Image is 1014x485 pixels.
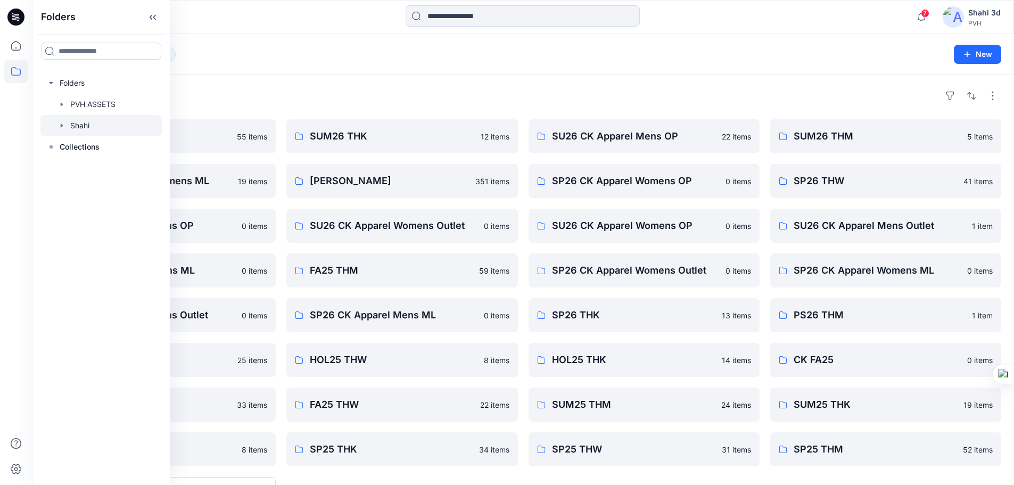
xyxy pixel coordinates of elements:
p: 0 items [484,220,509,232]
a: SP25 THW31 items [529,432,760,466]
a: SU26 CK Apparel Womens OP0 items [529,209,760,243]
a: SP25 THM52 items [770,432,1001,466]
p: SP26 CK Apparel Womens OP [552,174,719,188]
p: 33 items [237,399,267,410]
p: SP26 THW [794,174,957,188]
p: 24 items [721,399,751,410]
a: FA25 THW22 items [286,388,517,422]
span: 7 [921,9,929,18]
p: FA25 THM [310,263,472,278]
div: PVH [968,19,1001,27]
p: 55 items [237,131,267,142]
p: CK FA25 [794,352,961,367]
p: 1 item [972,220,993,232]
p: 351 items [475,176,509,187]
p: SU26 CK Apparel Womens Outlet [310,218,477,233]
a: SUM25 THK19 items [770,388,1001,422]
button: New [954,45,1001,64]
p: 0 items [242,265,267,276]
img: avatar [943,6,964,28]
p: SP26 THK [552,308,715,323]
a: SU26 CK Apparel Womens Outlet0 items [286,209,517,243]
p: [PERSON_NAME] [310,174,468,188]
p: 31 items [722,444,751,455]
p: SUM26 THK [310,129,474,144]
p: HOL25 THW [310,352,477,367]
a: PS26 THM1 item [770,298,1001,332]
a: SP26 CK Apparel Mens ML0 items [286,298,517,332]
a: FA25 THM59 items [286,253,517,287]
a: HOL25 THW8 items [286,343,517,377]
a: [PERSON_NAME]351 items [286,164,517,198]
a: SP26 THW41 items [770,164,1001,198]
a: CK FA250 items [770,343,1001,377]
p: PS26 THM [794,308,966,323]
p: 0 items [726,176,751,187]
p: 8 items [484,355,509,366]
a: SP25 THK34 items [286,432,517,466]
p: 19 items [963,399,993,410]
p: SU26 CK Apparel Mens OP [552,129,715,144]
p: SUM25 THM [552,397,715,412]
p: 59 items [479,265,509,276]
a: SP26 CK Apparel Womens ML0 items [770,253,1001,287]
p: SU26 CK Apparel Womens OP [552,218,719,233]
p: 25 items [237,355,267,366]
p: 22 items [722,131,751,142]
p: 41 items [963,176,993,187]
p: 34 items [479,444,509,455]
p: 0 items [484,310,509,321]
p: FA25 THW [310,397,473,412]
p: SP25 THM [794,442,957,457]
a: SU26 CK Apparel Mens OP22 items [529,119,760,153]
p: 13 items [722,310,751,321]
p: 8 items [242,444,267,455]
p: SUM25 THK [794,397,957,412]
p: 0 items [967,355,993,366]
p: 1 item [972,310,993,321]
p: 0 items [242,220,267,232]
p: SP25 THW [552,442,715,457]
p: HOL25 THK [552,352,715,367]
a: SP26 CK Apparel Womens OP0 items [529,164,760,198]
p: 14 items [722,355,751,366]
div: Shahi 3d [968,6,1001,19]
p: SP25 THK [310,442,472,457]
p: SU26 CK Apparel Mens Outlet [794,218,966,233]
a: SUM25 THM24 items [529,388,760,422]
p: 19 items [238,176,267,187]
a: SP26 THK13 items [529,298,760,332]
p: 12 items [481,131,509,142]
p: 5 items [967,131,993,142]
p: 0 items [242,310,267,321]
p: 0 items [726,220,751,232]
p: SUM26 THM [794,129,961,144]
a: HOL25 THK14 items [529,343,760,377]
p: SP26 CK Apparel Womens ML [794,263,961,278]
a: SU26 CK Apparel Mens Outlet1 item [770,209,1001,243]
p: Collections [60,141,100,153]
p: SP26 CK Apparel Womens Outlet [552,263,719,278]
p: 0 items [726,265,751,276]
p: 52 items [963,444,993,455]
a: SUM26 THM5 items [770,119,1001,153]
a: SP26 CK Apparel Womens Outlet0 items [529,253,760,287]
p: 0 items [967,265,993,276]
p: SP26 CK Apparel Mens ML [310,308,477,323]
a: SUM26 THK12 items [286,119,517,153]
p: 22 items [480,399,509,410]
